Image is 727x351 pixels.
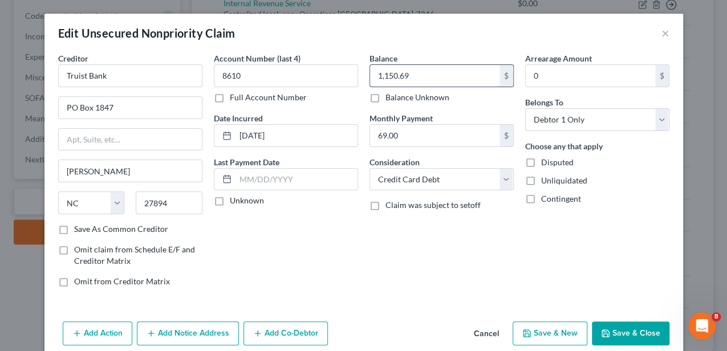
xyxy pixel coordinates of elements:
button: Add Co-Debtor [243,321,328,345]
span: Unliquidated [541,175,587,185]
label: Unknown [230,195,264,206]
button: Add Notice Address [137,321,239,345]
button: × [661,26,669,40]
input: Enter zip... [136,191,202,214]
input: 0.00 [370,65,499,87]
input: Enter city... [59,160,202,182]
iframe: Intercom live chat [688,312,716,340]
button: Cancel [465,323,508,345]
div: Edit Unsecured Nonpriority Claim [58,25,235,41]
button: Save & New [513,321,587,345]
label: Account Number (last 4) [214,52,300,64]
span: Disputed [541,157,574,167]
label: Full Account Number [230,92,307,103]
div: $ [655,65,669,87]
input: 0.00 [526,65,655,87]
button: Save & Close [592,321,669,345]
label: Last Payment Date [214,156,279,168]
span: Claim was subject to setoff [385,200,481,210]
span: Contingent [541,194,581,203]
label: Save As Common Creditor [74,223,168,235]
label: Consideration [369,156,420,168]
label: Monthly Payment [369,112,433,124]
span: Omit claim from Schedule E/F and Creditor Matrix [74,244,195,266]
input: Enter address... [59,97,202,119]
input: Apt, Suite, etc... [59,129,202,150]
input: MM/DD/YYYY [235,169,358,190]
input: XXXX [214,64,358,87]
span: Belongs To [525,97,563,107]
div: $ [499,65,513,87]
label: Date Incurred [214,112,263,124]
button: Add Action [63,321,132,345]
span: 8 [712,312,721,321]
input: Search creditor by name... [58,64,202,87]
span: Omit from Creditor Matrix [74,276,170,286]
label: Arrearage Amount [525,52,592,64]
label: Balance [369,52,397,64]
div: $ [499,125,513,146]
span: Creditor [58,54,88,63]
input: MM/DD/YYYY [235,125,358,146]
label: Balance Unknown [385,92,449,103]
label: Choose any that apply [525,140,603,152]
input: 0.00 [370,125,499,146]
